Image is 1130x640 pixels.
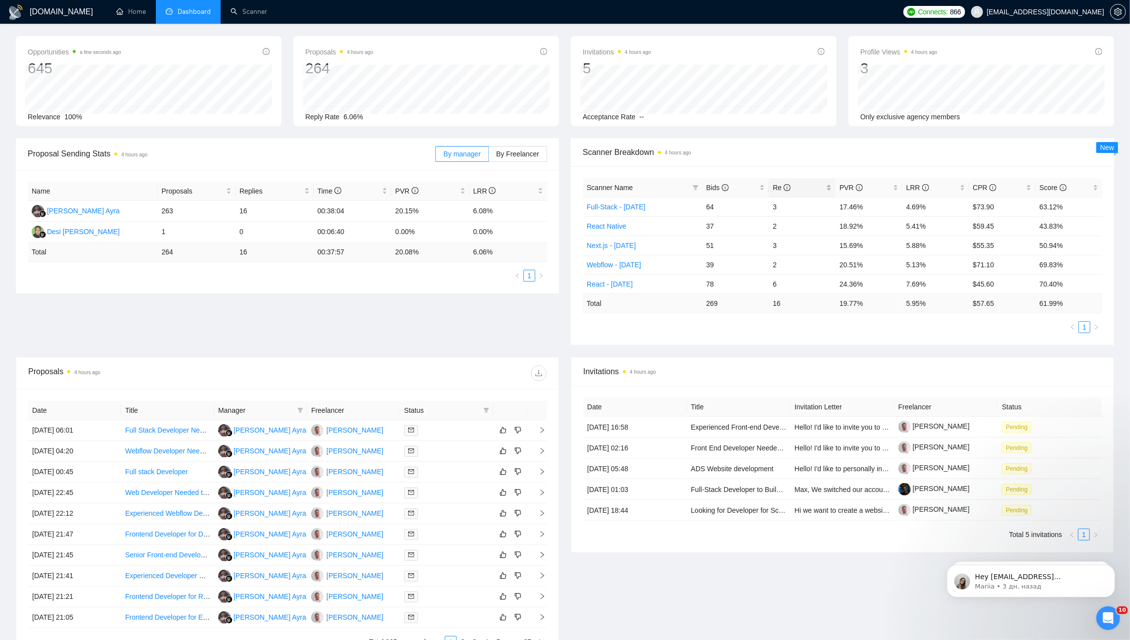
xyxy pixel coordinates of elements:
a: Webflow - [DATE] [587,261,641,269]
span: Time [318,187,341,195]
a: MB[PERSON_NAME] [311,530,383,538]
span: PVR [395,187,419,195]
img: NF [218,549,231,561]
td: 63.12% [1036,197,1102,216]
a: [PERSON_NAME] [898,505,970,513]
span: Relevance [28,113,60,121]
td: 263 [158,201,236,222]
img: gigradar-bm.png [226,513,233,520]
img: NF [218,570,231,582]
span: dislike [515,530,521,538]
td: 6.06 % [470,243,548,262]
span: info-circle [989,184,996,191]
span: Re [773,184,791,192]
time: 4 hours ago [625,49,651,55]
button: like [497,528,509,540]
td: 43.83% [1036,216,1102,236]
img: MB [311,591,324,603]
a: MB[PERSON_NAME] [311,613,383,621]
td: 5.13% [902,255,969,274]
td: 264 [158,243,236,262]
a: NF[PERSON_NAME] Ayra [218,550,306,558]
button: dislike [512,487,524,498]
button: download [531,365,547,381]
div: [PERSON_NAME] Ayra [234,612,306,623]
span: like [500,468,507,476]
span: Only exclusive agency members [860,113,960,121]
button: like [497,570,509,582]
button: like [497,507,509,519]
td: 3 [769,197,836,216]
span: download [531,369,546,377]
div: [PERSON_NAME] Ayra [234,445,306,456]
span: Opportunities [28,46,121,58]
a: NF[PERSON_NAME] Ayra [218,509,306,517]
span: Acceptance Rate [583,113,636,121]
img: gigradar-bm.png [226,492,233,499]
td: 0 [235,222,314,243]
button: like [497,611,509,623]
img: gigradar-bm.png [39,231,46,238]
span: info-circle [1060,184,1067,191]
div: 3 [860,59,938,78]
span: Connects: [918,6,948,17]
span: Pending [1002,422,1032,433]
td: $59.45 [969,216,1036,236]
a: Frontend Developer for Reporting Interfaces [125,592,261,600]
a: Front End Developer Needed for Smart Contract Integration [691,444,874,452]
div: [PERSON_NAME] Ayra [234,508,306,519]
span: like [500,509,507,517]
span: info-circle [540,48,547,55]
div: [PERSON_NAME] [327,570,383,581]
span: filter [481,403,491,418]
td: 37 [703,216,769,236]
a: Full-Stack - [DATE] [587,203,646,211]
span: dislike [515,468,521,476]
span: New [1100,144,1114,151]
img: NF [218,507,231,520]
span: like [500,613,507,621]
img: MB [311,487,324,499]
img: MB [311,570,324,582]
span: dislike [515,489,521,496]
td: 00:37:57 [314,243,392,262]
img: c1ZAl1EzqplJ6HVbTzAtIpEESb7gp-dVrLmhmqpJ5h9qWpRFx77WLanexiBJnQLUxl [898,483,911,495]
span: Proposals [162,186,225,197]
td: 20.51% [836,255,902,274]
button: like [497,591,509,602]
td: 5.41% [902,216,969,236]
a: Full Stack Developer Needed for App Development [125,426,282,434]
a: [PERSON_NAME] [898,443,970,451]
button: dislike [512,507,524,519]
a: React Native [587,222,626,230]
div: [PERSON_NAME] [327,445,383,456]
span: mail [408,614,414,620]
a: [PERSON_NAME] [898,464,970,472]
img: DW [32,226,44,238]
span: filter [483,407,489,413]
a: Pending [1002,423,1036,431]
time: 4 hours ago [347,49,373,55]
p: Message from Mariia, sent 3 дн. назад [43,38,171,47]
img: gigradar-bm.png [226,596,233,603]
td: 3 [769,236,836,255]
a: homeHome [116,7,146,16]
p: Hey [EMAIL_ADDRESS][DOMAIN_NAME], Looks like your Upwork agency Coralsoft ran out of connects. We... [43,28,171,38]
span: right [1093,324,1099,330]
button: like [497,424,509,436]
img: Profile image for Mariia [22,30,38,46]
a: Next.js - [DATE] [587,242,636,249]
td: 16 [235,243,314,262]
td: 4.69% [902,197,969,216]
img: gigradar-bm.png [226,430,233,437]
iframe: Intercom notifications сообщение [932,544,1130,613]
a: React - [DATE] [587,280,633,288]
a: NF[PERSON_NAME] Ayra [218,571,306,579]
span: Bids [706,184,729,192]
div: [PERSON_NAME] Ayra [234,487,306,498]
div: 645 [28,59,121,78]
img: logo [8,4,24,20]
a: NF[PERSON_NAME] Ayra [218,530,306,538]
a: MB[PERSON_NAME] [311,467,383,475]
div: [PERSON_NAME] [327,508,383,519]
